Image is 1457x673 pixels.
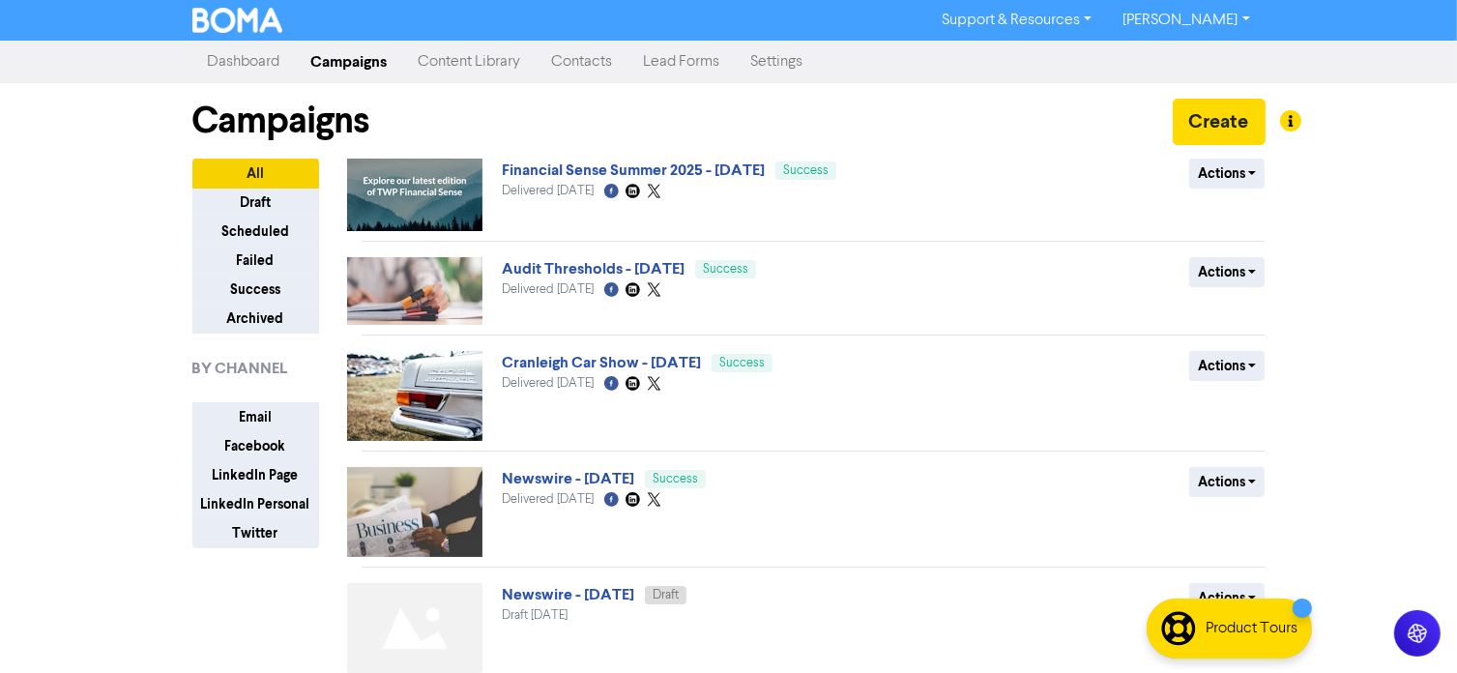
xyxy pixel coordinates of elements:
button: Facebook [192,431,319,461]
button: Archived [192,304,319,334]
img: image_1738067786343.jpg [347,467,482,557]
a: Support & Resources [926,5,1107,36]
a: Settings [736,43,819,81]
span: Draft [DATE] [502,609,568,622]
span: Success [783,164,829,177]
button: Scheduled [192,217,319,247]
a: Contacts [537,43,628,81]
button: LinkedIn Page [192,460,319,490]
span: Success [719,357,765,369]
button: Actions [1189,583,1266,613]
a: Lead Forms [628,43,736,81]
button: Twitter [192,518,319,548]
button: All [192,159,319,189]
img: image_1754902436384.jpg [347,257,482,325]
button: Actions [1189,467,1266,497]
a: Financial Sense Summer 2025 - [DATE] [502,161,765,180]
a: Audit Thresholds - [DATE] [502,259,685,278]
img: image_1754922823071.jpg [347,159,482,231]
span: Delivered [DATE] [502,493,594,506]
button: Success [192,275,319,305]
iframe: Chat Widget [1215,464,1457,673]
img: Not found [347,583,482,673]
a: [PERSON_NAME] [1107,5,1265,36]
a: Cranleigh Car Show - [DATE] [502,353,701,372]
span: Draft [653,589,679,601]
button: Failed [192,246,319,276]
h1: Campaigns [192,99,370,143]
span: BY CHANNEL [192,357,288,380]
a: Campaigns [296,43,403,81]
button: Draft [192,188,319,218]
button: Actions [1189,159,1266,189]
a: Newswire - [DATE] [502,469,634,488]
button: Actions [1189,257,1266,287]
img: image_1722949630073.jpg [347,351,482,441]
span: Success [653,473,698,485]
img: BOMA Logo [192,8,283,33]
a: Newswire - [DATE] [502,585,634,604]
a: Content Library [403,43,537,81]
button: LinkedIn Personal [192,489,319,519]
button: Email [192,402,319,432]
button: Create [1173,99,1266,145]
a: Dashboard [192,43,296,81]
span: Delivered [DATE] [502,283,594,296]
span: Delivered [DATE] [502,185,594,197]
span: Success [703,263,748,276]
button: Actions [1189,351,1266,381]
span: Delivered [DATE] [502,377,594,390]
